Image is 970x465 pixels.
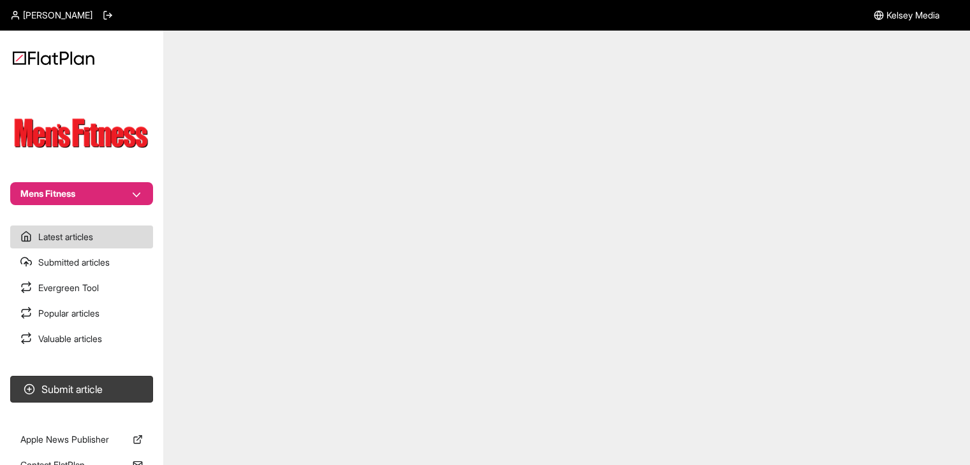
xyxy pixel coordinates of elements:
[10,251,153,274] a: Submitted articles
[10,112,153,157] img: Publication Logo
[10,225,153,248] a: Latest articles
[13,51,94,65] img: Logo
[23,9,92,22] span: [PERSON_NAME]
[10,302,153,325] a: Popular articles
[10,9,92,22] a: [PERSON_NAME]
[10,182,153,205] button: Mens Fitness
[10,327,153,350] a: Valuable articles
[886,9,939,22] span: Kelsey Media
[10,428,153,451] a: Apple News Publisher
[10,276,153,299] a: Evergreen Tool
[10,376,153,403] button: Submit article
